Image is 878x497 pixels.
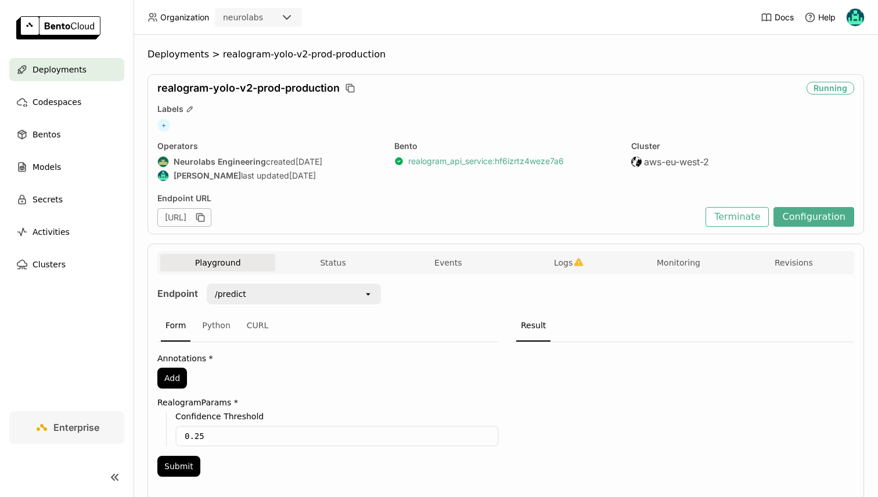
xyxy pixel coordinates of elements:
button: Monitoring [621,254,736,271]
span: [DATE] [296,157,322,167]
div: Bento [394,141,617,151]
div: [URL] [157,208,211,227]
input: Selected neurolabs. [264,12,265,24]
span: + [157,119,170,132]
div: Cluster [631,141,854,151]
input: Selected /predict. [247,288,249,300]
span: [DATE] [289,170,316,181]
button: Add [157,368,187,389]
img: logo [16,16,100,39]
span: Secrets [33,193,63,206]
button: Revisions [736,254,851,271]
svg: open [364,289,373,299]
button: Events [391,254,506,271]
span: Docs [775,12,794,23]
div: Running [807,82,854,95]
strong: [PERSON_NAME] [174,170,241,181]
span: Bentos [33,128,60,142]
nav: Breadcrumbs navigation [147,49,864,60]
button: Terminate [706,207,769,227]
img: Calin Cojocaru [847,9,864,26]
div: Form [161,310,190,342]
a: Docs [761,12,794,23]
button: Status [275,254,390,271]
span: Models [33,160,61,174]
span: Codespaces [33,95,81,109]
div: CURL [242,310,274,342]
strong: Endpoint [157,288,198,299]
span: > [209,49,223,60]
div: Operators [157,141,380,151]
span: Deployments [33,63,87,77]
span: aws-eu-west-2 [644,156,709,168]
div: last updated [157,170,380,182]
a: Deployments [9,58,124,81]
a: realogram_api_service:hf6izrtz4weze7a6 [408,156,564,166]
img: Calin Cojocaru [158,170,168,181]
span: Help [818,12,836,23]
span: Deployments [147,49,209,60]
span: realogram-yolo-v2-prod-production [223,49,386,60]
div: created [157,156,380,168]
button: Configuration [773,207,854,227]
span: Enterprise [53,422,99,433]
div: Help [804,12,836,23]
span: Clusters [33,257,66,271]
a: Models [9,155,124,179]
span: Organization [160,12,209,23]
a: Codespaces [9,90,124,114]
div: Endpoint URL [157,193,700,204]
label: Annotations * [157,354,499,363]
div: Result [516,310,550,342]
span: realogram-yolo-v2-prod-production [157,82,340,95]
div: Labels [157,104,854,114]
label: Confidence Threshold [175,412,499,421]
button: Submit [157,456,200,477]
div: /predict [215,288,246,300]
a: Activities [9,220,124,244]
span: Activities [33,225,70,239]
div: Python [197,310,235,342]
a: Bentos [9,123,124,146]
a: Clusters [9,253,124,276]
a: Secrets [9,188,124,211]
a: Enterprise [9,411,124,444]
img: Neurolabs Engineering [158,157,168,167]
span: Logs [554,257,573,268]
div: neurolabs [223,12,263,23]
strong: Neurolabs Engineering [174,157,266,167]
button: Playground [160,254,275,271]
label: RealogramParams * [157,398,499,407]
